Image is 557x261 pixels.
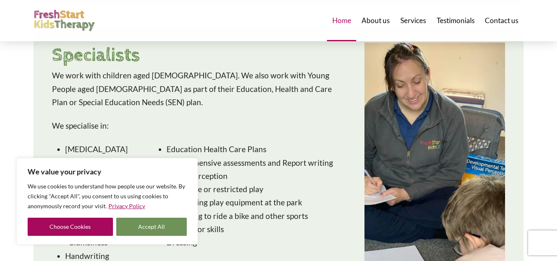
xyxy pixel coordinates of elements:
[167,236,349,249] li: Dressing
[52,119,349,132] p: We specialise in:
[362,17,390,24] span: About us
[167,209,349,223] li: Struggling to ride a bike and other sports
[28,167,187,176] p: We value your privacy
[28,218,113,236] button: Choose Cookies
[167,196,349,209] li: Negotiating play equipment at the park
[167,143,349,156] li: Education Health Care Plans
[400,17,426,24] span: Services
[167,169,349,183] li: Vision perception
[28,181,187,211] p: We use cookies to understand how people use our website. By clicking "Accept All", you consent to...
[167,156,349,169] li: Comprehensive assessments and Report writing
[108,202,146,210] a: Privacy Policy
[65,143,146,156] li: [MEDICAL_DATA]
[167,223,349,236] li: Fine motor skills
[485,17,518,24] span: Contact us
[167,183,349,196] li: Repetitive or restricted play
[332,17,351,24] span: Home
[52,69,349,109] p: We work with children aged [DEMOGRAPHIC_DATA]. We also work with Young People aged [DEMOGRAPHIC_D...
[116,218,187,236] button: Accept All
[52,42,349,69] h2: Specialists
[437,17,475,24] span: Testimonials
[65,156,146,169] li: [MEDICAL_DATA]
[33,10,95,32] img: FreshStart Kids Therapy logo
